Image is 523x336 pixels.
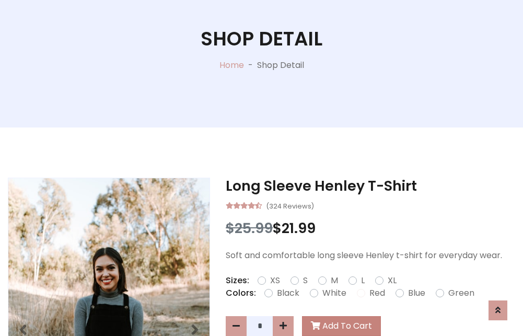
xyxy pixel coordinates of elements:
p: Colors: [226,287,256,299]
h1: Shop Detail [201,27,322,50]
p: Soft and comfortable long sleeve Henley t-shirt for everyday wear. [226,249,515,262]
p: - [244,59,257,72]
label: M [331,274,338,287]
label: Black [277,287,299,299]
label: Red [369,287,385,299]
label: XS [270,274,280,287]
p: Sizes: [226,274,249,287]
span: $25.99 [226,218,273,238]
a: Home [219,59,244,71]
small: (324 Reviews) [266,199,314,212]
label: XL [388,274,397,287]
label: White [322,287,346,299]
label: Blue [408,287,425,299]
span: 21.99 [282,218,316,238]
button: Add To Cart [302,316,381,336]
label: Green [448,287,474,299]
label: S [303,274,308,287]
h3: Long Sleeve Henley T-Shirt [226,178,515,194]
h3: $ [226,220,515,237]
label: L [361,274,365,287]
p: Shop Detail [257,59,304,72]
